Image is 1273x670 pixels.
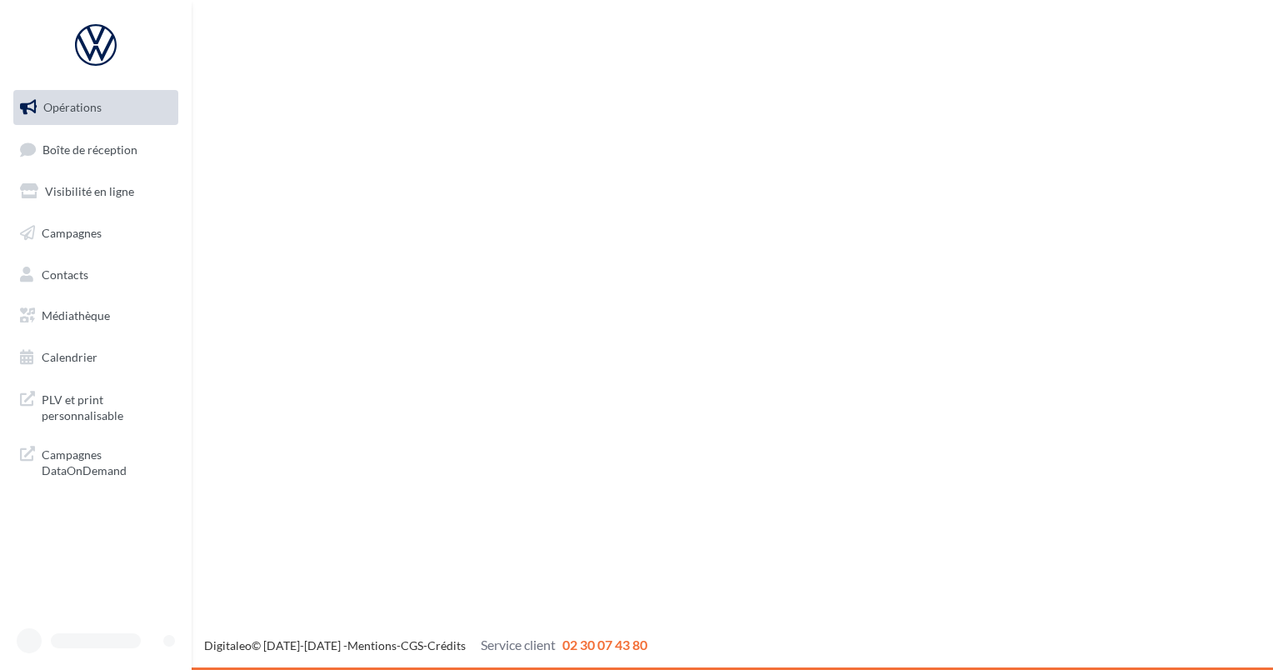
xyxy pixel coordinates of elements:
[10,382,182,431] a: PLV et print personnalisable
[347,638,397,652] a: Mentions
[10,340,182,375] a: Calendrier
[10,298,182,333] a: Médiathèque
[10,437,182,486] a: Campagnes DataOnDemand
[42,226,102,240] span: Campagnes
[427,638,466,652] a: Crédits
[401,638,423,652] a: CGS
[481,637,556,652] span: Service client
[42,388,172,424] span: PLV et print personnalisable
[10,257,182,292] a: Contacts
[45,184,134,198] span: Visibilité en ligne
[42,350,97,364] span: Calendrier
[43,100,102,114] span: Opérations
[10,216,182,251] a: Campagnes
[10,174,182,209] a: Visibilité en ligne
[204,638,252,652] a: Digitaleo
[204,638,647,652] span: © [DATE]-[DATE] - - -
[42,267,88,281] span: Contacts
[10,132,182,167] a: Boîte de réception
[42,142,137,156] span: Boîte de réception
[42,443,172,479] span: Campagnes DataOnDemand
[42,308,110,322] span: Médiathèque
[10,90,182,125] a: Opérations
[562,637,647,652] span: 02 30 07 43 80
